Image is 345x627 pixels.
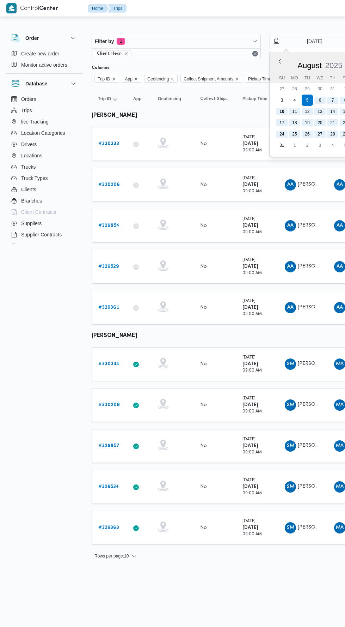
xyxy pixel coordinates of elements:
b: Center [39,6,58,11]
small: 09:00 AM [242,230,262,234]
small: [DATE] [242,519,255,523]
button: Trips [107,4,127,13]
button: Create new order [8,48,80,59]
div: day-24 [276,128,288,140]
span: [PERSON_NAME] [298,484,338,489]
span: Client: Hesni [94,50,131,57]
span: 2025 [325,61,343,70]
span: August [298,61,322,70]
svg: Sorted in descending order [112,96,118,102]
small: 09:00 AM [242,410,262,414]
a: #330208 [98,401,120,409]
b: [PERSON_NAME] [92,333,137,338]
button: Remove Trip ID from selection in this group [112,77,116,81]
span: App [133,96,141,102]
a: #330333 [98,140,119,148]
b: [DATE] [242,182,258,187]
span: [PERSON_NAME] [298,182,338,187]
button: Supplier Contracts [8,229,80,240]
span: [PERSON_NAME] [298,223,338,228]
button: Pickup Time [240,93,275,104]
small: [DATE] [242,299,255,303]
small: [DATE] [242,438,255,441]
small: 09:00 AM [242,189,262,193]
b: # 330334 [98,362,119,366]
div: Salam Muhammad Abadalltaif Salam [285,522,296,533]
b: # 330208 [98,403,120,407]
div: Salam Muhammad Abadalltaif Salam [285,440,296,452]
span: AA [337,261,343,272]
b: [DATE] [242,362,258,366]
small: 09:00 AM [242,492,262,495]
small: [DATE] [242,217,255,221]
span: MA [336,399,344,411]
div: day-18 [289,117,300,128]
img: X8yXhbKr1z7QwAAAABJRU5ErkJggg== [6,3,17,13]
button: Drivers [8,139,80,150]
button: remove selected entity [124,52,128,56]
button: Previous Month [277,59,283,64]
span: Supplier Contracts [21,230,62,239]
div: Tu [302,73,313,83]
button: Location Categories [8,127,80,139]
div: day-20 [314,117,326,128]
label: Columns [92,65,109,71]
span: Trip ID [98,75,110,83]
small: [DATE] [242,478,255,482]
b: [DATE] [242,223,258,228]
div: day-2 [302,140,313,151]
div: No [200,223,207,229]
button: Remove App from selection in this group [134,77,138,81]
div: No [200,264,207,270]
span: Location Categories [21,129,65,137]
button: live Tracking [8,116,80,127]
button: Orders [8,94,80,105]
small: 09:00 AM [242,271,262,275]
button: Trip IDSorted in descending order [95,93,123,104]
div: Salam Muhammad Abadalltaif Salam [285,399,296,411]
span: MA [336,481,344,493]
div: day-21 [327,117,338,128]
span: Devices [21,242,39,250]
span: Trip ID [94,75,119,83]
div: Su [276,73,288,83]
span: Truck Types [21,174,48,182]
small: 09:00 AM [242,532,262,536]
small: 09:00 AM [242,369,262,373]
div: day-13 [314,106,326,117]
div: Abad Alihafz Alsaid Abadalihafz Alsaid [285,302,296,313]
span: Trucks [21,163,36,171]
button: Client Contracts [8,206,80,218]
div: No [200,141,207,147]
b: # 330206 [98,182,120,187]
span: Create new order [21,49,59,58]
span: Geofencing [147,75,169,83]
span: SM [287,481,294,493]
span: Rows per page : 10 [94,552,129,560]
b: [PERSON_NAME] [92,113,137,118]
span: SM [287,358,294,370]
button: Remove Collect Shipment Amounts from selection in this group [235,77,239,81]
span: Client Contracts [21,208,56,216]
small: [DATE] [242,135,255,139]
div: No [200,525,207,531]
b: [DATE] [242,141,258,146]
span: Monitor active orders [21,61,67,69]
a: #329363 [98,524,119,532]
b: # 329854 [98,223,119,228]
small: 09:00 AM [242,149,262,152]
div: day-25 [289,128,300,140]
span: Collect Shipment Amounts [184,75,233,83]
span: AA [337,179,343,191]
button: Branches [8,195,80,206]
b: # 329361 [98,305,119,310]
button: Clients [8,184,80,195]
span: Client: Hesni [97,50,123,57]
div: day-4 [289,95,300,106]
div: Salam Muhammad Abadalltaif Salam [285,358,296,370]
div: day-10 [276,106,288,117]
button: Home [88,4,109,13]
div: Order [6,48,83,73]
b: [DATE] [242,484,258,489]
h3: Order [25,34,39,42]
